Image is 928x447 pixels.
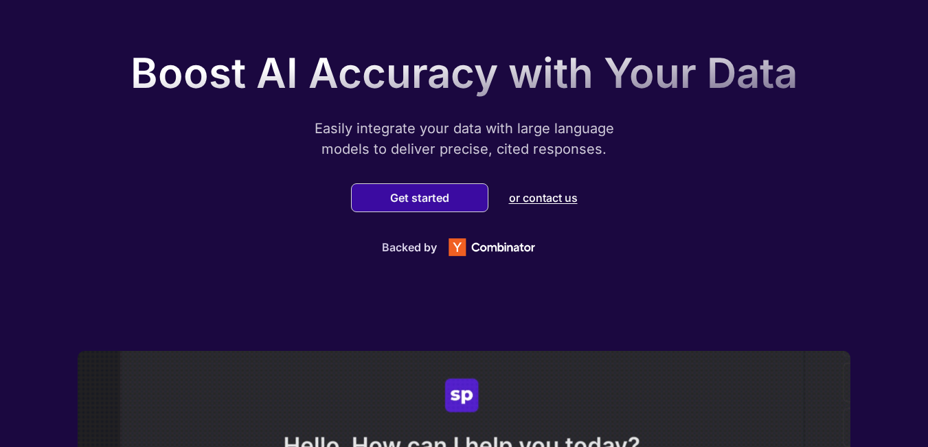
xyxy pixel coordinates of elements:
p: Boost AI Accuracy with Your Data [131,48,797,98]
img: Y Combinator logo [437,231,547,264]
p: Backed by [382,240,437,254]
p: or contact us [509,191,578,205]
p: Easily integrate your data with large language models to deliver precise, cited responses. [293,118,636,159]
button: Get started [386,191,453,205]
